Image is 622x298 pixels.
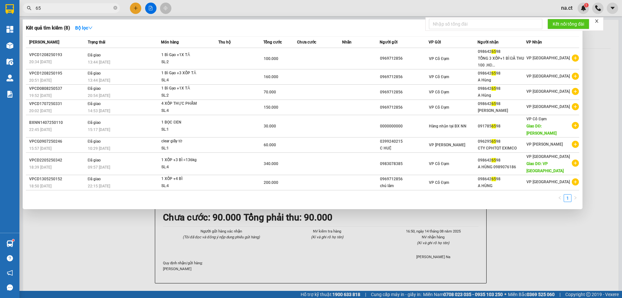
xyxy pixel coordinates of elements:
span: 100.000 [264,56,278,61]
span: Đã giao [88,101,101,106]
span: plus-circle [572,103,579,110]
span: VP Cổ Đạm [429,180,449,185]
span: 20:51 [DATE] [29,78,52,83]
span: 60.000 [264,143,276,147]
div: A Hùng [478,77,526,84]
span: Đã giao [88,71,101,76]
button: right [571,194,579,202]
span: 10:29 [DATE] [88,146,110,151]
span: Nhãn [342,40,351,44]
div: SL: 4 [161,107,210,114]
div: 1 Bì Gạo +3 XỐP TĂ [161,70,210,77]
div: BXNN1407250110 [29,119,86,126]
span: VP [GEOGRAPHIC_DATA] [526,89,570,94]
li: 1 [564,194,571,202]
span: VP Cổ Đạm [429,105,449,110]
span: VP [GEOGRAPHIC_DATA] [526,56,570,60]
div: 0969712856 [380,104,428,111]
div: 0399240215 [380,138,428,145]
div: A HÙNG 0989076186 [478,164,526,171]
div: 098642 98 [478,48,526,55]
div: 1 XỐP +3 BÌ =136kg [161,157,210,164]
span: 22:15 [DATE] [88,184,110,188]
img: warehouse-icon [6,240,13,247]
span: 13:44 [DATE] [88,60,110,65]
span: Đã giao [88,120,101,125]
span: 200.000 [264,180,278,185]
div: 1 Bì Gạo +1X TĂ [161,52,210,59]
div: [PERSON_NAME] [478,107,526,114]
div: 098642 98 [478,176,526,183]
div: VPCD1208250195 [29,70,86,77]
div: VPCG0907250246 [29,138,86,145]
span: Người gửi [380,40,397,44]
span: VP Nhận [526,40,542,44]
span: 65 [491,49,496,54]
span: question-circle [7,255,13,261]
div: 098642 98 [478,157,526,164]
span: plus-circle [572,73,579,80]
span: Kết nối tổng đài [553,20,584,28]
span: [PERSON_NAME] [29,40,59,44]
div: 1 BỌC ĐEN [161,119,210,126]
div: SL: 4 [161,164,210,171]
span: 65 [491,71,496,76]
span: close-circle [113,6,117,10]
span: VP [GEOGRAPHIC_DATA] [526,154,570,159]
span: 65 [491,101,496,106]
div: TỔNG 3 XỐP+1 BÌ ĐÃ THU 100 .HĐ... [478,55,526,69]
span: search [27,6,31,10]
div: 091785 98 [478,123,526,130]
img: warehouse-icon [6,75,13,81]
div: SL: 2 [161,59,210,66]
div: 1 XỐP +4 BÌ [161,175,210,183]
input: Tìm tên, số ĐT hoặc mã đơn [36,5,112,12]
span: Món hàng [161,40,179,44]
span: 65 [491,139,496,144]
a: 1 [564,195,571,202]
span: 65 [491,177,496,181]
div: A HÙNG [478,183,526,189]
div: 1 Bì Gạo +1X TĂ [161,85,210,92]
span: Đã giao [88,158,101,162]
div: 098642 98 [478,85,526,92]
span: Đã giao [88,139,101,144]
span: 30.000 [264,124,276,128]
span: 15:57 [DATE] [29,146,52,151]
div: 0969712856 [380,74,428,80]
span: close [594,19,599,23]
img: solution-icon [6,91,13,98]
span: 65 [491,158,496,162]
span: plus-circle [572,122,579,129]
span: plus-circle [572,141,579,148]
span: notification [7,270,13,276]
span: Đã giao [88,177,101,181]
div: VPCD2205250342 [29,157,86,164]
span: 15:17 [DATE] [88,127,110,132]
div: VPCD0808250537 [29,85,86,92]
div: SL: 1 [161,126,210,133]
span: 65 [491,86,496,91]
div: VPCD1305250152 [29,176,86,183]
span: 150.000 [264,105,278,110]
span: 09:57 [DATE] [88,165,110,170]
div: 0969712856 [380,55,428,62]
span: right [573,196,577,200]
span: 65 [491,124,496,128]
span: VP Gửi [429,40,441,44]
div: 0983078385 [380,161,428,167]
span: message [7,284,13,291]
div: CTY CPHTQT EXIMCO [478,145,526,152]
span: VP Cổ Đạm [429,75,449,79]
div: A Hùng [478,92,526,99]
span: Hàng nhận tại BX NN [429,124,466,128]
div: SL: 4 [161,77,210,84]
span: Người nhận [478,40,499,44]
div: VPCD1208250193 [29,52,86,58]
img: warehouse-icon [6,58,13,65]
li: Previous Page [556,194,564,202]
img: logo-vxr [6,4,14,14]
span: Chưa cước [297,40,316,44]
div: SL: 4 [161,183,210,190]
span: Giao DĐ: [PERSON_NAME] [526,124,557,136]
